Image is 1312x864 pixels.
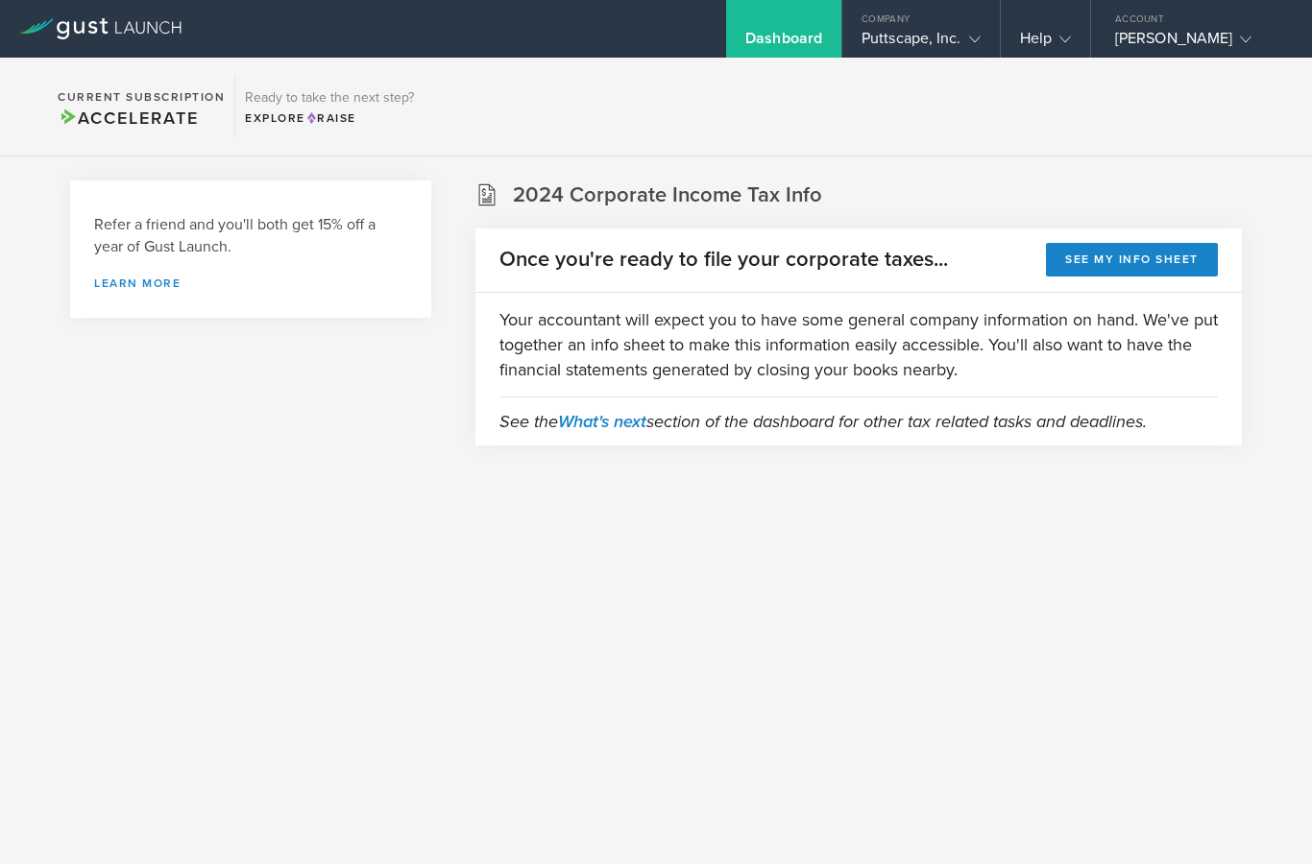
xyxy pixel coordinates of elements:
[1020,29,1071,58] div: Help
[1216,772,1312,864] iframe: Chat Widget
[862,29,981,58] div: Puttscape, Inc.
[745,29,822,58] div: Dashboard
[1115,29,1278,58] div: [PERSON_NAME]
